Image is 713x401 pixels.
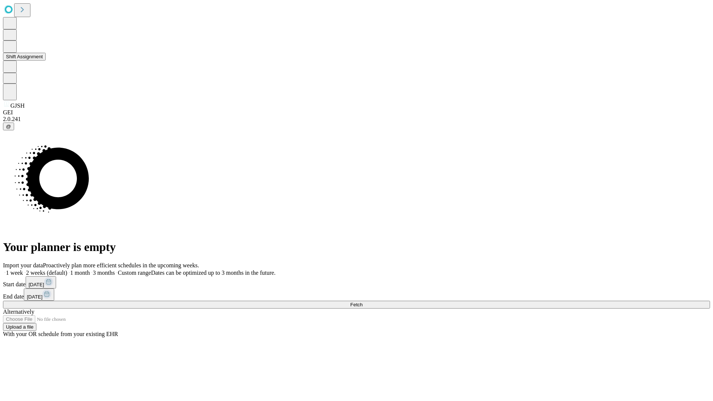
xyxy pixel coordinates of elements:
[24,288,54,301] button: [DATE]
[26,270,67,276] span: 2 weeks (default)
[43,262,199,268] span: Proactively plan more efficient schedules in the upcoming weeks.
[3,109,710,116] div: GEI
[3,53,46,61] button: Shift Assignment
[3,323,36,331] button: Upload a file
[27,294,42,300] span: [DATE]
[6,124,11,129] span: @
[70,270,90,276] span: 1 month
[3,123,14,130] button: @
[350,302,362,307] span: Fetch
[3,240,710,254] h1: Your planner is empty
[10,102,25,109] span: GJSH
[3,331,118,337] span: With your OR schedule from your existing EHR
[3,262,43,268] span: Import your data
[3,301,710,309] button: Fetch
[118,270,151,276] span: Custom range
[29,282,44,287] span: [DATE]
[3,276,710,288] div: Start date
[26,276,56,288] button: [DATE]
[151,270,276,276] span: Dates can be optimized up to 3 months in the future.
[93,270,115,276] span: 3 months
[6,270,23,276] span: 1 week
[3,309,34,315] span: Alternatively
[3,288,710,301] div: End date
[3,116,710,123] div: 2.0.241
